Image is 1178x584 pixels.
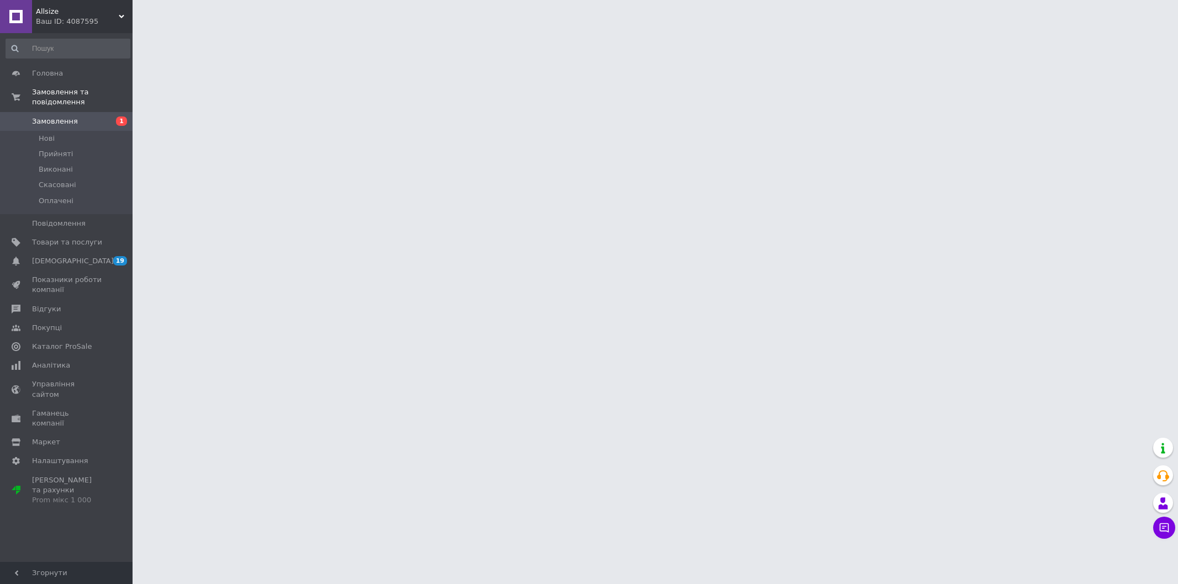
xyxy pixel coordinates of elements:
span: Управління сайтом [32,379,102,399]
button: Чат з покупцем [1153,517,1175,539]
span: 19 [113,256,127,266]
span: [PERSON_NAME] та рахунки [32,475,102,506]
span: 1 [116,116,127,126]
span: Каталог ProSale [32,342,92,352]
span: Аналітика [32,360,70,370]
span: Прийняті [39,149,73,159]
span: Товари та послуги [32,237,102,247]
span: Відгуки [32,304,61,314]
span: Замовлення [32,116,78,126]
span: Нові [39,134,55,144]
span: Налаштування [32,456,88,466]
span: Маркет [32,437,60,447]
span: Головна [32,68,63,78]
span: Показники роботи компанії [32,275,102,295]
span: Оплачені [39,196,73,206]
span: Гаманець компанії [32,408,102,428]
span: Покупці [32,323,62,333]
div: Ваш ID: 4087595 [36,17,133,26]
div: Prom мікс 1 000 [32,495,102,505]
span: Повідомлення [32,219,86,229]
span: Замовлення та повідомлення [32,87,133,107]
span: [DEMOGRAPHIC_DATA] [32,256,114,266]
span: Скасовані [39,180,76,190]
input: Пошук [6,39,130,59]
span: Виконані [39,164,73,174]
span: Allsize [36,7,119,17]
